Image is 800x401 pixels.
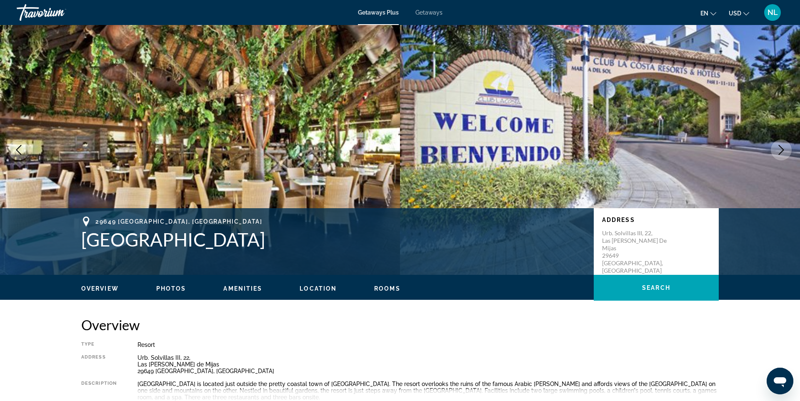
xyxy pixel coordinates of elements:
[8,139,29,160] button: Previous image
[700,10,708,17] span: en
[137,381,719,401] div: [GEOGRAPHIC_DATA] is located just outside the pretty coastal town of [GEOGRAPHIC_DATA]. The resor...
[81,285,119,292] span: Overview
[17,2,100,23] a: Travorium
[767,8,778,17] span: NL
[729,7,749,19] button: Change currency
[358,9,399,16] a: Getaways Plus
[81,354,117,374] div: Address
[223,285,262,292] button: Amenities
[81,285,119,292] button: Overview
[642,284,670,291] span: Search
[602,217,710,223] p: Address
[137,341,719,348] div: Resort
[374,285,400,292] span: Rooms
[767,368,793,394] iframe: Button to launch messaging window
[81,341,117,348] div: Type
[415,9,442,16] a: Getaways
[602,229,669,274] p: Urb. Solvillas III, 22, Las [PERSON_NAME] de Mijas 29649 [GEOGRAPHIC_DATA], [GEOGRAPHIC_DATA]
[594,275,719,301] button: Search
[81,229,585,250] h1: [GEOGRAPHIC_DATA]
[374,285,400,292] button: Rooms
[771,139,792,160] button: Next image
[223,285,262,292] span: Amenities
[762,4,783,21] button: User Menu
[156,285,186,292] button: Photos
[81,381,117,401] div: Description
[81,316,719,333] h2: Overview
[156,285,186,292] span: Photos
[137,354,719,374] div: Urb. Solvillas III, 22, Las [PERSON_NAME] de Mijas 29649 [GEOGRAPHIC_DATA], [GEOGRAPHIC_DATA]
[300,285,337,292] span: Location
[729,10,741,17] span: USD
[95,218,262,225] span: 29649 [GEOGRAPHIC_DATA], [GEOGRAPHIC_DATA]
[700,7,716,19] button: Change language
[300,285,337,292] button: Location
